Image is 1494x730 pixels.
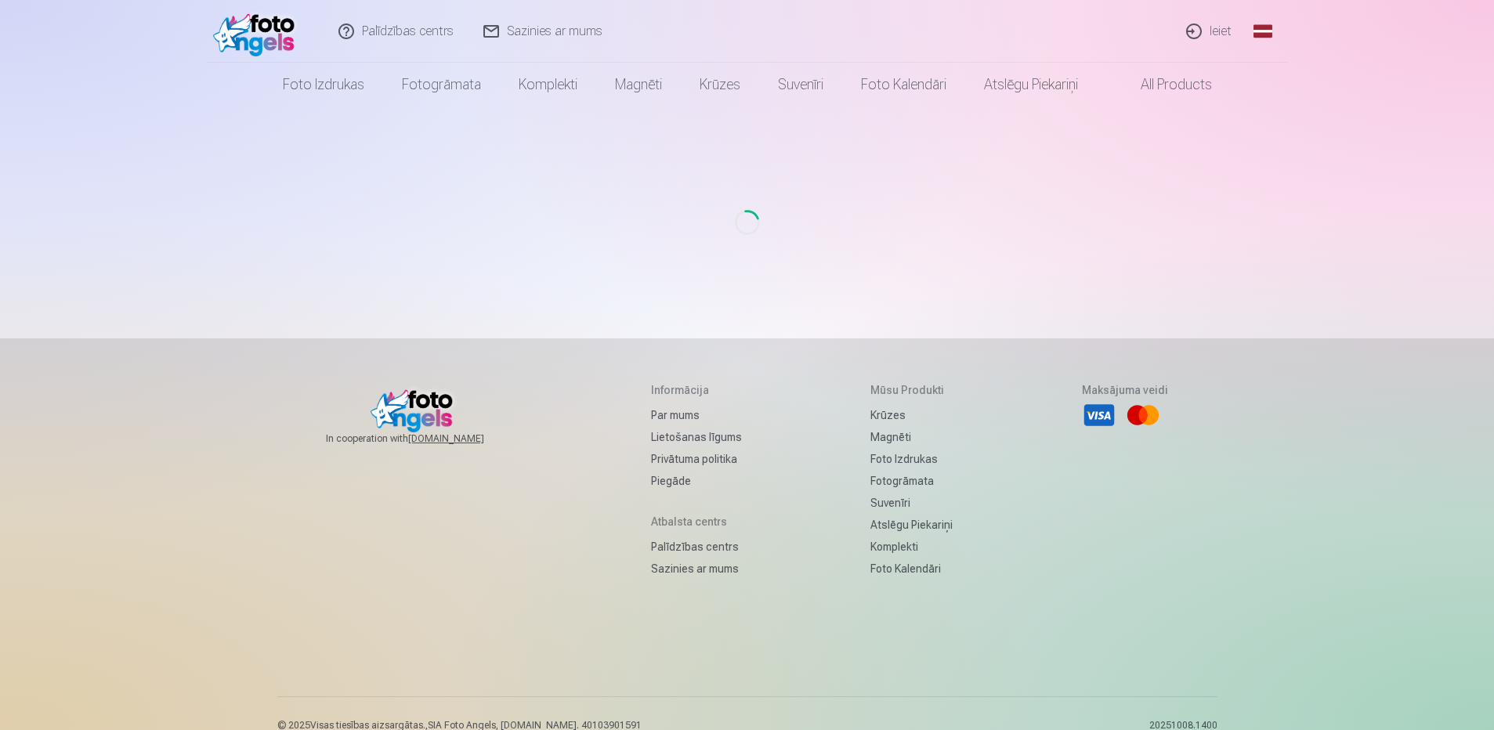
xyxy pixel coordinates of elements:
img: /fa1 [213,6,303,56]
a: Magnēti [870,426,953,448]
h5: Mūsu produkti [870,382,953,398]
a: Komplekti [500,63,596,107]
a: Fotogrāmata [870,470,953,492]
a: [DOMAIN_NAME] [408,432,522,445]
h5: Atbalsta centrs [651,514,742,529]
li: Visa [1082,398,1116,432]
a: Atslēgu piekariņi [965,63,1097,107]
a: Fotogrāmata [383,63,500,107]
a: Lietošanas līgums [651,426,742,448]
a: Komplekti [870,536,953,558]
a: Atslēgu piekariņi [870,514,953,536]
h5: Maksājuma veidi [1082,382,1168,398]
a: Krūzes [870,404,953,426]
a: Par mums [651,404,742,426]
a: Krūzes [681,63,759,107]
a: Sazinies ar mums [651,558,742,580]
a: All products [1097,63,1231,107]
a: Magnēti [596,63,681,107]
a: Suvenīri [759,63,842,107]
span: In cooperation with [326,432,522,445]
a: Piegāde [651,470,742,492]
li: Mastercard [1126,398,1160,432]
a: Foto kalendāri [870,558,953,580]
a: Foto kalendāri [842,63,965,107]
h5: Informācija [651,382,742,398]
a: Privātuma politika [651,448,742,470]
a: Suvenīri [870,492,953,514]
a: Palīdzības centrs [651,536,742,558]
a: Foto izdrukas [264,63,383,107]
a: Foto izdrukas [870,448,953,470]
